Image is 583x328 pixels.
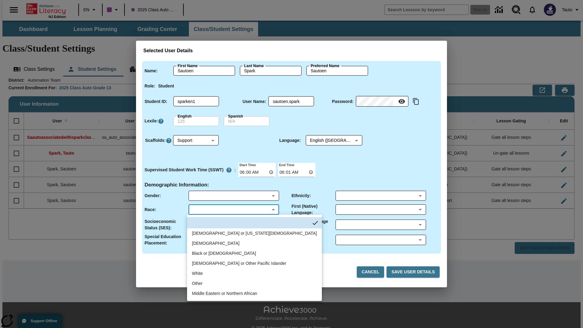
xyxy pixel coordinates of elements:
li: Middle Eastern or Northern African [187,289,322,299]
div: American Indian or Alaska Native [192,230,317,237]
div: Native Hawaiian or Other Pacific Islander [192,260,286,267]
li: Black or African American [187,248,322,258]
div: Other [192,280,203,287]
div: White [192,270,203,277]
div: Black or African American [192,250,256,257]
li: American Indian or Alaska Native [187,228,322,238]
li: Other [187,278,322,289]
li: White [187,268,322,278]
li: No Item Selected [187,217,322,228]
div: Asian [192,240,240,247]
li: Native Hawaiian or Other Pacific Islander [187,258,322,268]
div: Middle Eastern or Northern African [192,290,257,297]
li: Asian [187,238,322,248]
